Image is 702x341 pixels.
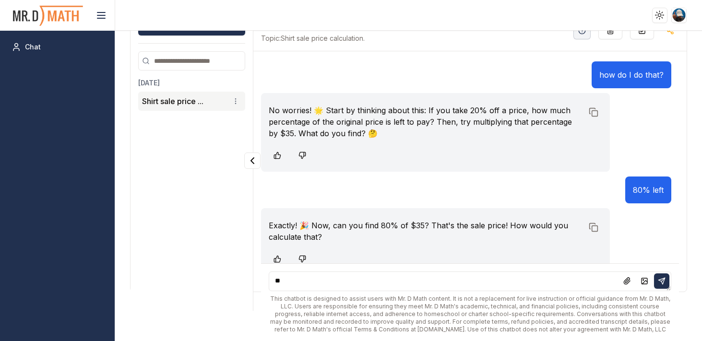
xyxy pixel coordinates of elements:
a: Chat [8,38,107,56]
button: Collapse panel [244,153,261,169]
p: how do I do that? [599,69,664,81]
p: No worries! 🌟 Start by thinking about this: If you take 20% off a price, how much percentage of t... [269,105,583,139]
div: This chatbot is designed to assist users with Mr. D Math content. It is not a replacement for liv... [269,295,672,333]
img: PromptOwl [12,3,84,28]
p: Exactly! 🎉 Now, can you find 80% of $35? That's the sale price! How would you calculate that? [269,220,583,243]
button: Conversation options [230,95,241,107]
h3: [DATE] [138,78,245,88]
span: Shirt sale price calculation. [261,34,365,43]
button: Help Videos [573,22,591,39]
p: 80% left [633,184,664,196]
span: Chat [25,42,41,52]
img: ACg8ocJeiOlVThhq5bxKmVUtSfqrr0SEV8PqAlbmUPdoQiMh8qpyo_DAOw=s96-c [672,8,686,22]
button: Re-Fill Questions [598,22,622,39]
button: Shirt sale price ... [142,95,203,107]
